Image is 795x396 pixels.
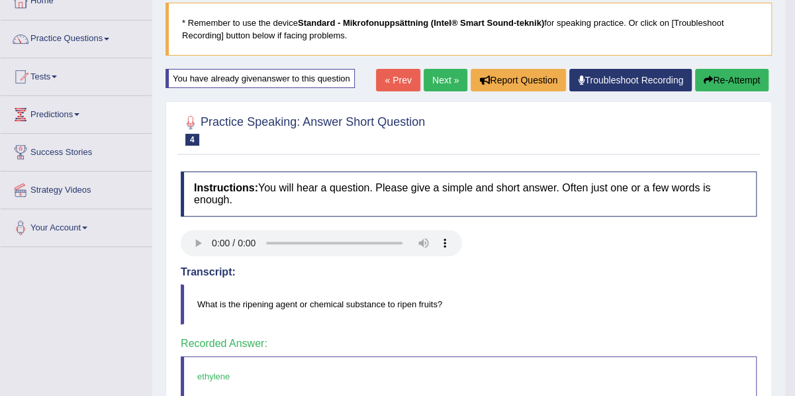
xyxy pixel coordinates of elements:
a: Practice Questions [1,21,152,54]
blockquote: What is the ripening agent or chemical substance to ripen fruits? [181,284,757,324]
a: Tests [1,58,152,91]
b: Instructions: [194,182,258,193]
blockquote: * Remember to use the device for speaking practice. Or click on [Troubleshoot Recording] button b... [165,3,772,56]
button: Re-Attempt [695,69,769,91]
a: « Prev [376,69,420,91]
a: Next » [424,69,467,91]
a: Strategy Videos [1,172,152,205]
a: Troubleshoot Recording [569,69,692,91]
h2: Practice Speaking: Answer Short Question [181,113,425,146]
h4: Transcript: [181,266,757,278]
button: Report Question [471,69,566,91]
b: Standard - Mikrofonuppsättning (Intel® Smart Sound-teknik) [298,18,544,28]
a: Your Account [1,209,152,242]
h4: You will hear a question. Please give a simple and short answer. Often just one or a few words is... [181,172,757,216]
span: 4 [185,134,199,146]
div: You have already given answer to this question [165,69,355,88]
a: Success Stories [1,134,152,167]
a: Predictions [1,96,152,129]
h4: Recorded Answer: [181,338,757,350]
